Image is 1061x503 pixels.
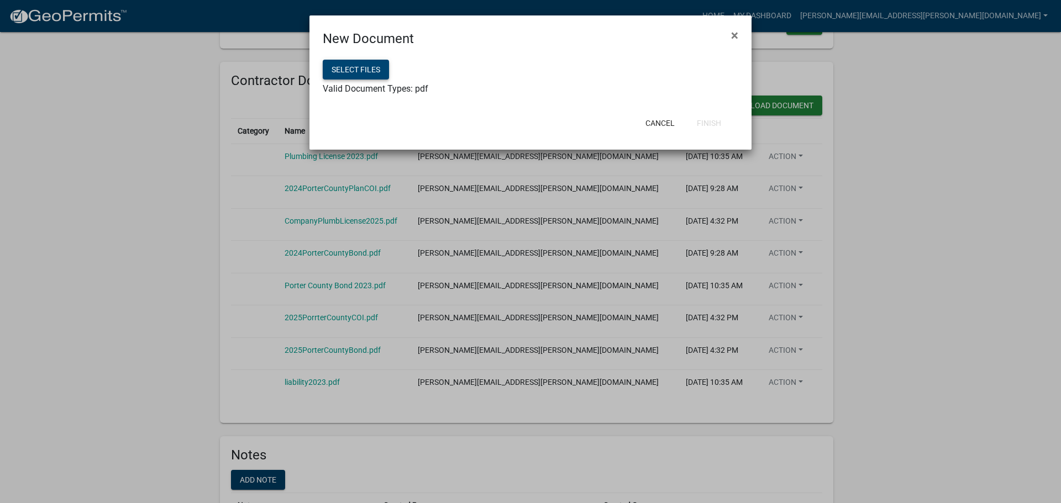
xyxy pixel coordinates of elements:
button: Select files [323,60,389,80]
button: Finish [688,113,730,133]
h4: New Document [323,29,414,49]
span: × [731,28,738,43]
button: Cancel [637,113,684,133]
span: Valid Document Types: pdf [323,83,428,94]
button: Close [722,20,747,51]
